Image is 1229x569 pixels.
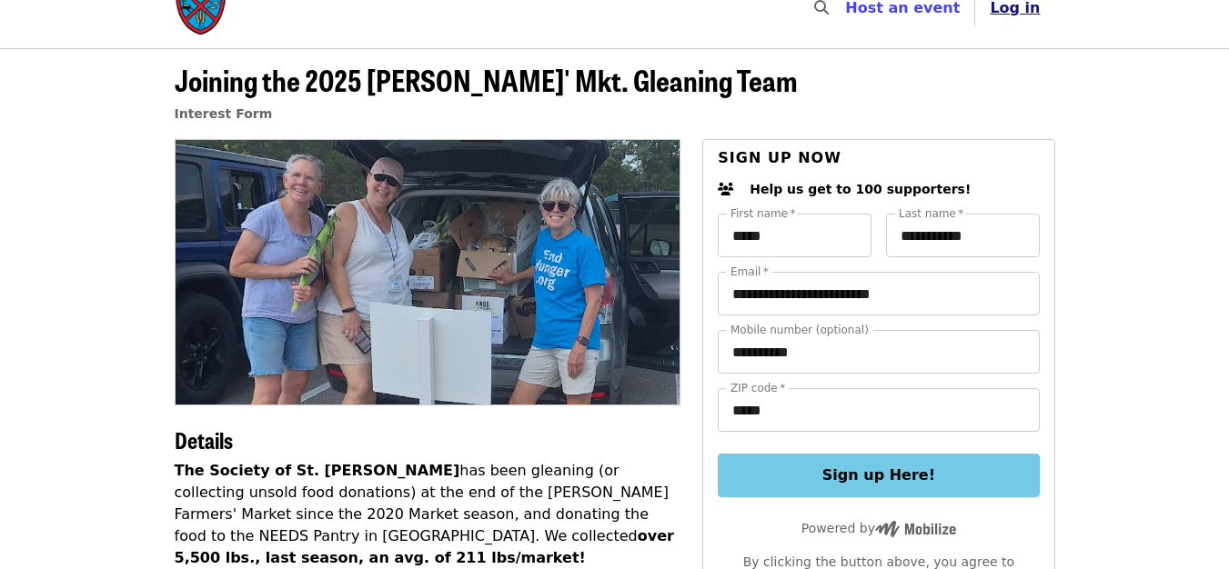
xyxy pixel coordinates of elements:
span: Sign up now [718,149,841,166]
span: Joining the 2025 [PERSON_NAME]' Mkt. Gleaning Team [175,58,797,101]
p: has been gleaning (or collecting unsold food donations) at the end of the [PERSON_NAME] Farmers' ... [175,460,681,569]
button: Sign up Here! [718,454,1039,497]
input: Email [718,272,1039,315]
a: Interest Form [175,106,273,121]
strong: over 5,500 lbs., last season, an avg. of 211 lbs/market! [175,527,674,566]
span: Powered by [801,521,956,535]
input: Last name [886,214,1040,257]
label: Last name [899,208,963,219]
label: Mobile number (optional) [730,324,869,335]
span: Details [175,424,233,455]
label: Email [730,266,769,277]
input: ZIP code [718,388,1039,432]
label: First name [730,208,796,219]
input: Mobile number (optional) [718,330,1039,374]
label: ZIP code [730,383,785,394]
i: users icon [718,182,734,197]
strong: The Society of St. [PERSON_NAME] [175,462,460,479]
input: First name [718,214,871,257]
span: Help us get to 100 supporters! [750,182,971,196]
img: Powered by Mobilize [875,521,956,537]
img: Joining the 2025 Montgomery Farmers' Mkt. Gleaning Team organized by Society of St. Andrew [176,140,680,404]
